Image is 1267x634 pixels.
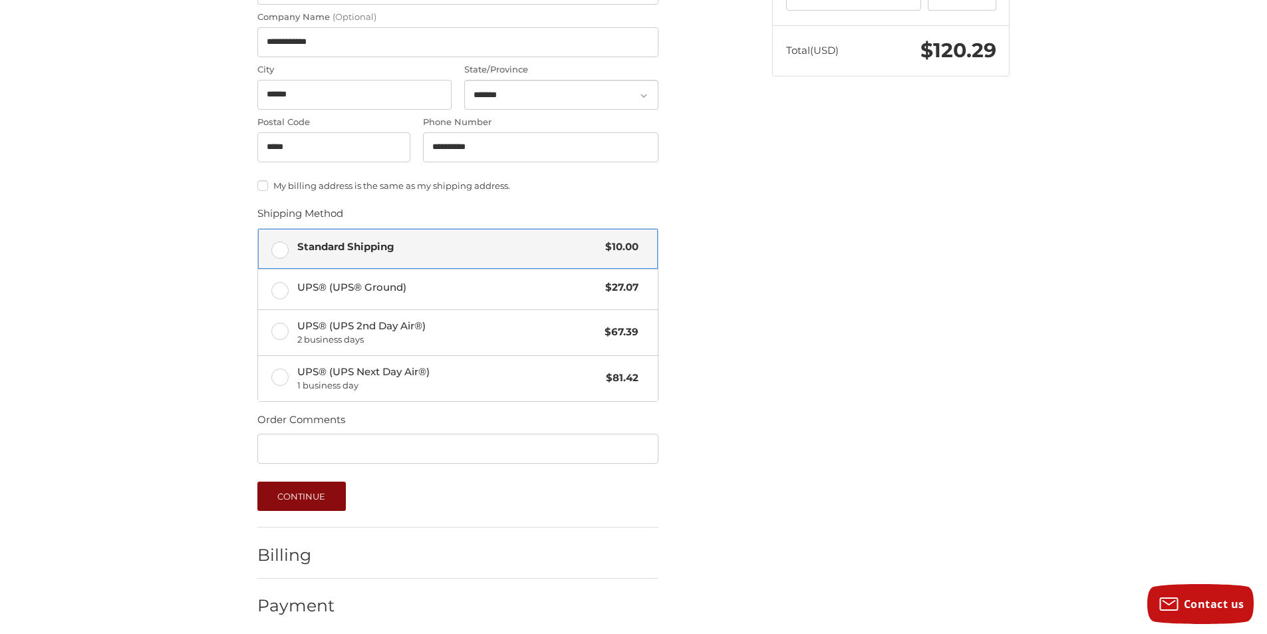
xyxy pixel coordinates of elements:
[786,44,839,57] span: Total (USD)
[598,325,638,340] span: $67.39
[257,595,335,616] h2: Payment
[599,371,638,386] span: $81.42
[1184,597,1244,611] span: Contact us
[257,180,658,191] label: My billing address is the same as my shipping address.
[1147,584,1254,624] button: Contact us
[257,412,345,434] legend: Order Comments
[257,545,335,565] h2: Billing
[257,482,346,511] button: Continue
[297,365,600,393] span: UPS® (UPS Next Day Air®)
[257,11,658,24] label: Company Name
[297,319,599,347] span: UPS® (UPS 2nd Day Air®)
[423,116,658,129] label: Phone Number
[257,63,452,77] label: City
[257,206,343,228] legend: Shipping Method
[464,63,658,77] label: State/Province
[297,239,599,255] span: Standard Shipping
[297,333,599,347] span: 2 business days
[599,239,638,255] span: $10.00
[599,280,638,295] span: $27.07
[333,11,376,22] small: (Optional)
[257,116,410,129] label: Postal Code
[297,280,599,295] span: UPS® (UPS® Ground)
[920,38,996,63] span: $120.29
[297,379,600,393] span: 1 business day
